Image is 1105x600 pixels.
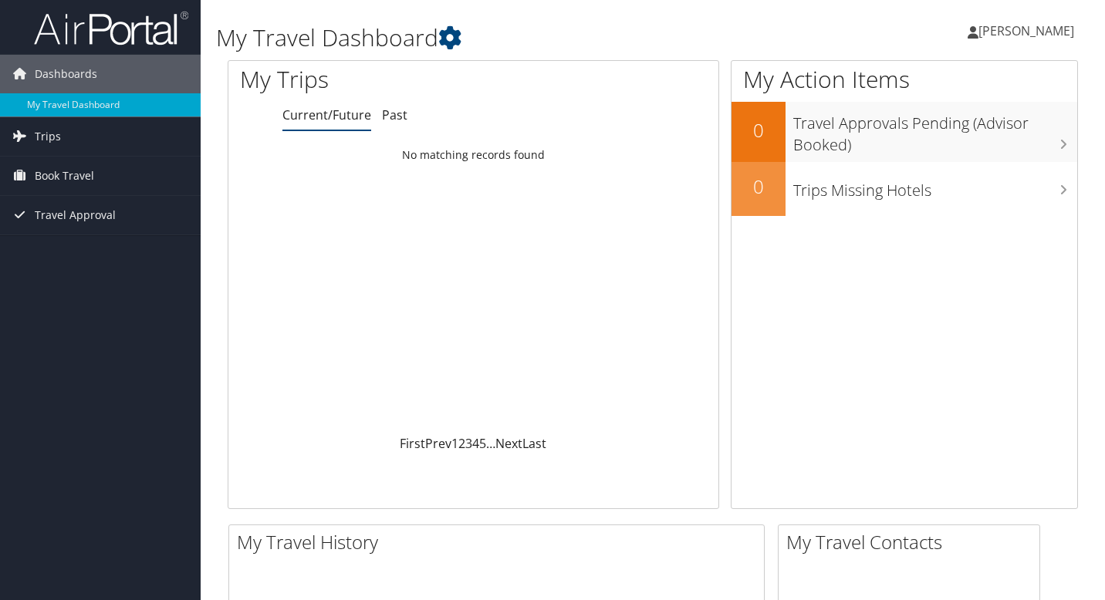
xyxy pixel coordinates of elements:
span: Book Travel [35,157,94,195]
h2: My Travel Contacts [786,529,1039,555]
a: 0Travel Approvals Pending (Advisor Booked) [732,102,1077,161]
h3: Travel Approvals Pending (Advisor Booked) [793,105,1077,156]
a: 4 [472,435,479,452]
a: Current/Future [282,106,371,123]
h1: My Trips [240,63,502,96]
h2: 0 [732,174,786,200]
h2: My Travel History [237,529,764,555]
h1: My Travel Dashboard [216,22,799,54]
span: Trips [35,117,61,156]
a: 2 [458,435,465,452]
a: 5 [479,435,486,452]
span: … [486,435,495,452]
span: [PERSON_NAME] [978,22,1074,39]
span: Travel Approval [35,196,116,234]
img: airportal-logo.png [34,10,188,46]
a: First [400,435,425,452]
a: [PERSON_NAME] [968,8,1090,54]
h3: Trips Missing Hotels [793,172,1077,201]
td: No matching records found [228,141,718,169]
span: Dashboards [35,55,97,93]
a: 0Trips Missing Hotels [732,162,1077,216]
a: Prev [425,435,451,452]
h2: 0 [732,117,786,143]
a: 3 [465,435,472,452]
a: Last [522,435,546,452]
a: Past [382,106,407,123]
a: Next [495,435,522,452]
a: 1 [451,435,458,452]
h1: My Action Items [732,63,1077,96]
